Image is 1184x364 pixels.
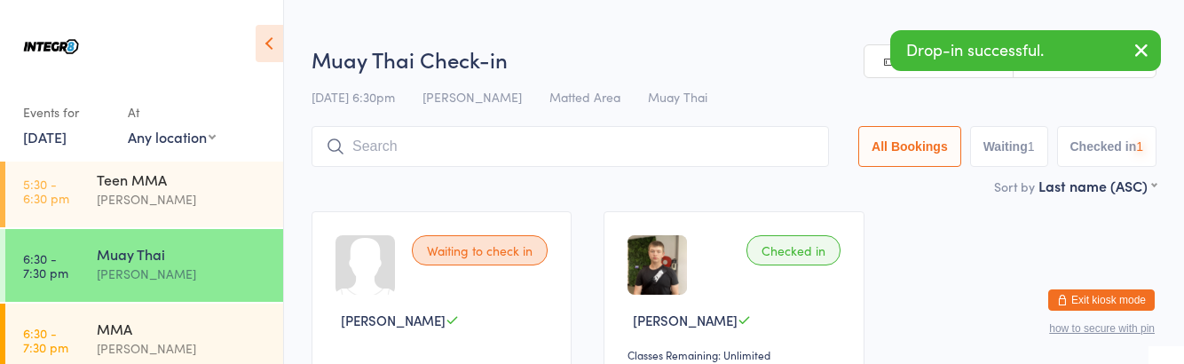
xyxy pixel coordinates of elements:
[23,98,110,127] div: Events for
[412,235,548,265] div: Waiting to check in
[23,177,69,205] time: 5:30 - 6:30 pm
[1136,139,1143,154] div: 1
[97,170,268,189] div: Teen MMA
[1049,322,1155,335] button: how to secure with pin
[5,154,283,227] a: 5:30 -6:30 pmTeen MMA[PERSON_NAME]
[994,178,1035,195] label: Sort by
[341,311,446,329] span: [PERSON_NAME]
[5,229,283,302] a: 6:30 -7:30 pmMuay Thai[PERSON_NAME]
[97,338,268,359] div: [PERSON_NAME]
[628,235,687,295] img: image1702536442.png
[312,88,395,106] span: [DATE] 6:30pm
[648,88,707,106] span: Muay Thai
[97,189,268,210] div: [PERSON_NAME]
[23,251,68,280] time: 6:30 - 7:30 pm
[97,319,268,338] div: MMA
[18,13,84,80] img: Integr8 Bentleigh
[1048,289,1155,311] button: Exit kiosk mode
[128,98,216,127] div: At
[858,126,961,167] button: All Bookings
[97,264,268,284] div: [PERSON_NAME]
[312,44,1156,74] h2: Muay Thai Check-in
[746,235,841,265] div: Checked in
[97,244,268,264] div: Muay Thai
[23,326,68,354] time: 6:30 - 7:30 pm
[1038,176,1156,195] div: Last name (ASC)
[422,88,522,106] span: [PERSON_NAME]
[1057,126,1157,167] button: Checked in1
[628,347,845,362] div: Classes Remaining: Unlimited
[312,126,829,167] input: Search
[1028,139,1035,154] div: 1
[23,127,67,146] a: [DATE]
[890,30,1161,71] div: Drop-in successful.
[970,126,1048,167] button: Waiting1
[549,88,620,106] span: Matted Area
[633,311,738,329] span: [PERSON_NAME]
[128,127,216,146] div: Any location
